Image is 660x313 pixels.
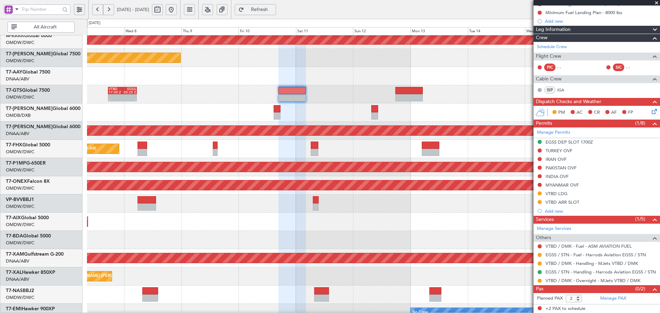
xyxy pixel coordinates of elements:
a: T7-BDAGlobal 5000 [6,234,51,238]
a: OMDW/DWC [6,240,34,246]
a: OMDW/DWC [6,294,34,301]
span: T7-XAL [6,270,22,275]
div: Sat 11 [296,27,353,35]
a: T7-AIXGlobal 5000 [6,215,49,220]
a: OMDW/DWC [6,149,34,155]
span: T7-[PERSON_NAME] [6,124,53,129]
span: AF [611,109,617,116]
div: Tue 7 [67,27,124,35]
a: OMDW/DWC [6,203,34,210]
a: OMDW/DWC [6,167,34,173]
span: T7-AIX [6,215,21,220]
span: All Aircraft [18,25,72,30]
span: Cabin Crew [536,75,562,83]
span: AC [576,109,583,116]
span: T7-NAS [6,288,23,293]
span: Flight Crew [536,53,561,60]
div: 17:20 Z [109,91,122,94]
div: Minimum Fuel Landing Plan - 8000 lbs [546,10,622,15]
a: VTBD / DMK - Overnight - MJets VTBD / DMK [546,278,640,283]
span: [DATE] - [DATE] [117,7,149,13]
span: Dispatch Checks and Weather [536,98,601,106]
span: M-RRRR [6,33,24,38]
div: ISP [544,86,555,94]
a: M-RRRRGlobal 6000 [6,33,52,38]
div: [PERSON_NAME] ([PERSON_NAME] Intl) [68,271,141,281]
button: Refresh [235,4,276,15]
span: T7-[PERSON_NAME] [6,52,53,56]
div: Thu 9 [181,27,239,35]
div: - [122,98,136,101]
div: EGSS DEP SLOT 1700Z [546,139,593,145]
a: DNAA/ABV [6,76,29,82]
a: OMDW/DWC [6,40,34,46]
a: IGA [557,87,573,93]
div: Wed 15 [525,27,582,35]
span: T7-P1MP [6,161,26,166]
span: T7-EMI [6,306,22,311]
label: Planned PAX [537,295,563,302]
a: Manage Permits [537,129,570,136]
div: Add new [545,208,657,214]
a: T7-XALHawker 850XP [6,270,55,275]
a: DNAA/ABV [6,258,29,264]
a: VTBD / DMK - Fuel - ASM AVIATION FUEL [546,243,632,249]
span: Leg Information [536,26,571,34]
div: - [109,98,122,101]
div: EGSS [122,87,136,91]
div: SIC [613,64,624,71]
a: T7-XAMGulfstream G-200 [6,252,64,257]
a: Manage PAX [600,295,626,302]
span: T7-FHX [6,143,22,147]
a: T7-FHXGlobal 5000 [6,143,50,147]
a: T7-NASBBJ2 [6,288,34,293]
div: Tue 14 [468,27,525,35]
div: VTBD ARR SLOT [546,199,579,205]
span: T7-[PERSON_NAME] [6,106,53,111]
div: Mon 13 [410,27,468,35]
div: INDIA OVF [546,174,569,179]
button: All Aircraft [8,22,75,33]
a: T7-[PERSON_NAME]Global 6000 [6,124,80,129]
span: (1/5) [635,215,645,223]
span: Pax [536,285,543,293]
a: OMDW/DWC [6,58,34,64]
a: T7-ONEXFalcon 8X [6,179,50,184]
a: OMDW/DWC [6,185,34,191]
div: MYANMAR OVF [546,182,579,188]
a: T7-AAYGlobal 7500 [6,70,50,75]
a: T7-GTSGlobal 7500 [6,88,50,93]
input: Trip Number [21,4,60,14]
a: T7-[PERSON_NAME]Global 7500 [6,52,80,56]
span: (0/2) [635,285,645,292]
a: DNAA/ABV [6,276,29,282]
span: +2 PAX to schedule [546,305,585,312]
a: OMDB/DXB [6,112,31,119]
div: VTBD [109,87,122,91]
span: Services [536,216,554,224]
div: IRAN OVF [546,156,566,162]
span: PM [558,109,565,116]
a: T7-[PERSON_NAME]Global 6000 [6,106,80,111]
div: Add new [545,18,657,24]
a: OMDW/DWC [6,94,34,100]
a: DNAA/ABV [6,131,29,137]
a: Schedule Crew [537,44,567,51]
span: T7-GTS [6,88,22,93]
span: VP-BVV [6,197,23,202]
div: Wed 8 [124,27,181,35]
div: PAKISTAN OVF [546,165,576,171]
div: 05:25 Z [122,91,136,94]
span: Crew [536,34,548,42]
span: T7-BDA [6,234,23,238]
a: VP-BVVBBJ1 [6,197,34,202]
span: Permits [536,120,552,127]
div: VTBD LDG [546,191,568,197]
span: Others [536,234,551,242]
div: PIC [544,64,555,71]
span: FP [628,109,633,116]
div: - - [557,64,573,70]
div: - - [626,64,641,70]
div: Sun 12 [353,27,410,35]
a: EGSS / STN - Handling - Harrods Aviation EGSS / STN [546,269,656,275]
